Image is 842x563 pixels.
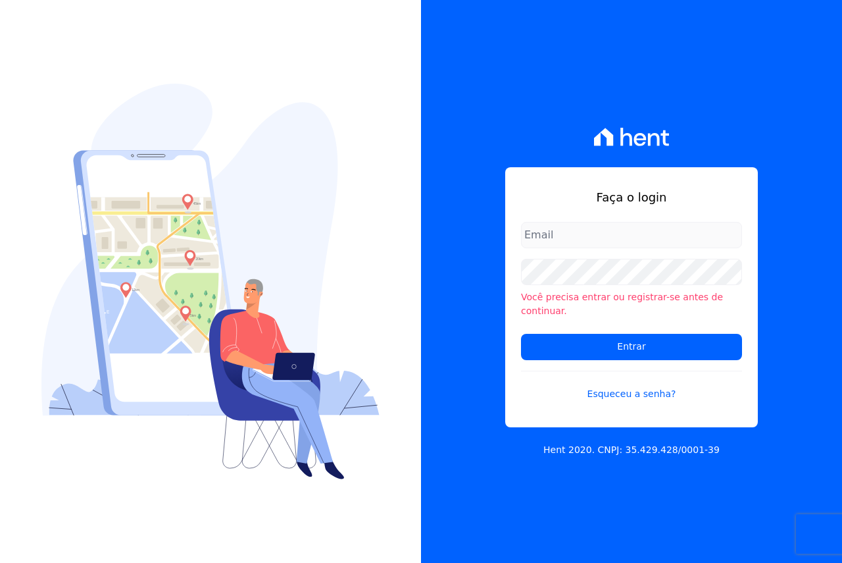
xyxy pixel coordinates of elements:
input: Email [521,222,742,248]
img: Login [41,84,380,479]
a: Esqueceu a senha? [521,371,742,401]
h1: Faça o login [521,188,742,206]
li: Você precisa entrar ou registrar-se antes de continuar. [521,290,742,318]
input: Entrar [521,334,742,360]
p: Hent 2020. CNPJ: 35.429.428/0001-39 [543,443,720,457]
